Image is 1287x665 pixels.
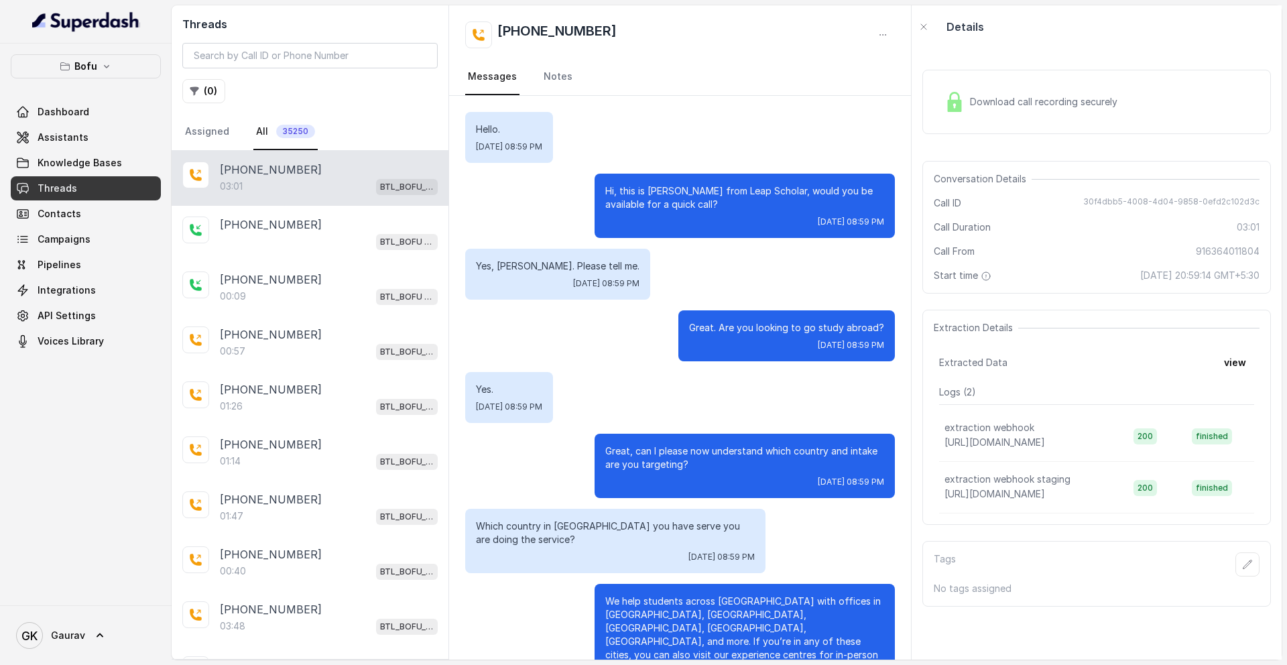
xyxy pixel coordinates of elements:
p: extraction webhook [944,421,1034,434]
a: API Settings [11,304,161,328]
span: Campaigns [38,233,90,246]
span: Call ID [934,196,961,210]
a: Assigned [182,114,232,150]
p: Yes, [PERSON_NAME]. Please tell me. [476,259,639,273]
span: Threads [38,182,77,195]
p: [PHONE_NUMBER] [220,217,322,233]
p: BTL_BOFU_KOLKATA_Uttam [380,400,434,414]
span: [DATE] 08:59 PM [476,141,542,152]
p: BTL_BOFU _Jaynagar_DS [380,235,434,249]
p: Hello. [476,123,542,136]
a: Integrations [11,278,161,302]
a: Pipelines [11,253,161,277]
span: [DATE] 08:59 PM [818,217,884,227]
text: GK [21,629,38,643]
p: [PHONE_NUMBER] [220,491,322,507]
span: Integrations [38,284,96,297]
span: Call From [934,245,975,258]
p: BTL_BOFU _Jaynagar_DS [380,290,434,304]
span: Contacts [38,207,81,221]
p: BTL_BOFU_KOLKATA_Uttam [380,510,434,524]
a: Contacts [11,202,161,226]
a: Notes [541,59,575,95]
span: Gaurav [51,629,85,642]
span: [DATE] 08:59 PM [818,477,884,487]
p: Details [946,19,984,35]
p: 01:26 [220,400,243,413]
p: extraction webhook staging [944,473,1070,486]
p: No tags assigned [934,582,1260,595]
a: Messages [465,59,519,95]
span: Start time [934,269,994,282]
button: (0) [182,79,225,103]
span: Pipelines [38,258,81,271]
span: 35250 [276,125,315,138]
span: [URL][DOMAIN_NAME] [944,436,1045,448]
a: Campaigns [11,227,161,251]
span: 916364011804 [1196,245,1260,258]
span: Call Duration [934,221,991,234]
h2: [PHONE_NUMBER] [497,21,617,48]
span: Assistants [38,131,88,144]
p: Great, can I please now understand which country and intake are you targeting? [605,444,884,471]
span: [DATE] 08:59 PM [688,552,755,562]
a: Knowledge Bases [11,151,161,175]
button: view [1216,351,1254,375]
img: Lock Icon [944,92,965,112]
a: Assistants [11,125,161,149]
p: 01:47 [220,509,243,523]
span: finished [1192,428,1232,444]
img: light.svg [32,11,140,32]
span: Conversation Details [934,172,1032,186]
p: BTL_BOFU_KOLKATA_Uttam [380,455,434,469]
span: Extraction Details [934,321,1018,335]
span: Dashboard [38,105,89,119]
p: BTL_BOFU_KOLKATA_Uttam [380,180,434,194]
p: 00:57 [220,345,245,358]
a: Threads [11,176,161,200]
p: [PHONE_NUMBER] [220,381,322,398]
span: Voices Library [38,335,104,348]
span: Download call recording securely [970,95,1123,109]
p: 03:48 [220,619,245,633]
p: [PHONE_NUMBER] [220,162,322,178]
p: BTL_BOFU_KOLKATA_Uttam [380,345,434,359]
h2: Threads [182,16,438,32]
p: 03:01 [220,180,243,193]
a: Gaurav [11,617,161,654]
span: API Settings [38,309,96,322]
p: [PHONE_NUMBER] [220,436,322,452]
p: [PHONE_NUMBER] [220,326,322,343]
span: Knowledge Bases [38,156,122,170]
p: Which country in [GEOGRAPHIC_DATA] you have serve you are doing the service? [476,520,755,546]
p: 00:40 [220,564,246,578]
span: finished [1192,480,1232,496]
a: Voices Library [11,329,161,353]
p: BTL_BOFU_KOLKATA_Uttam [380,565,434,579]
span: [DATE] 20:59:14 GMT+5:30 [1140,269,1260,282]
input: Search by Call ID or Phone Number [182,43,438,68]
nav: Tabs [182,114,438,150]
a: Dashboard [11,100,161,124]
span: 30f4dbb5-4008-4d04-9858-0efd2c102d3c [1083,196,1260,210]
p: [PHONE_NUMBER] [220,546,322,562]
p: Yes. [476,383,542,396]
p: Bofu [74,58,97,74]
p: Great. Are you looking to go study abroad? [689,321,884,335]
p: 00:09 [220,290,246,303]
span: [DATE] 08:59 PM [573,278,639,289]
span: 200 [1133,480,1157,496]
span: [DATE] 08:59 PM [476,402,542,412]
span: Extracted Data [939,356,1007,369]
p: Tags [934,552,956,577]
p: [PHONE_NUMBER] [220,271,322,288]
p: Logs ( 2 ) [939,385,1254,399]
nav: Tabs [465,59,895,95]
p: 01:14 [220,455,241,468]
span: [URL][DOMAIN_NAME] [944,488,1045,499]
p: Hi, this is [PERSON_NAME] from Leap Scholar, would you be available for a quick call? [605,184,884,211]
a: All35250 [253,114,318,150]
span: 03:01 [1237,221,1260,234]
span: 200 [1133,428,1157,444]
p: [PHONE_NUMBER] [220,601,322,617]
